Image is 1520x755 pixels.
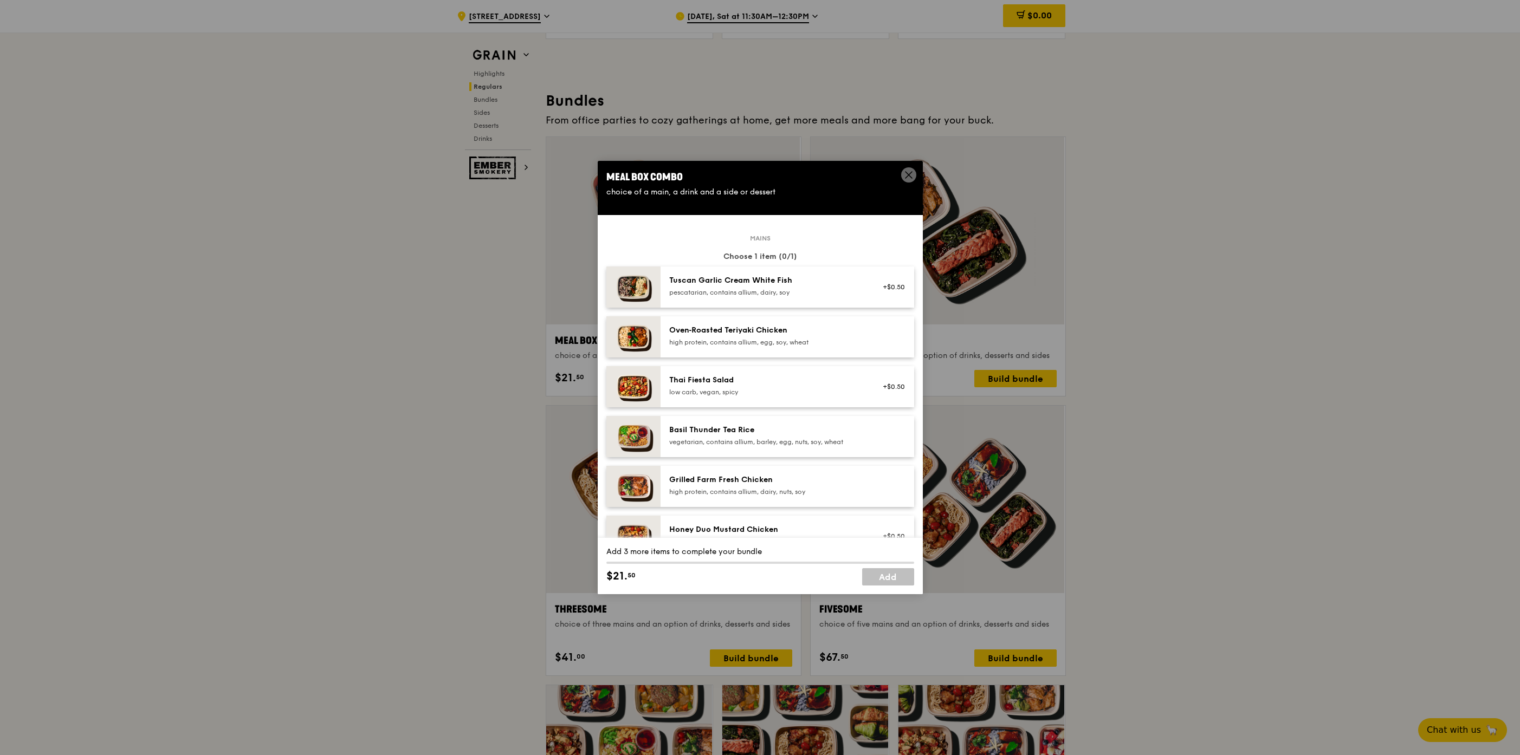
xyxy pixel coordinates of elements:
div: +$0.50 [877,532,905,541]
div: +$0.50 [877,382,905,391]
img: daily_normal_HORZ-Basil-Thunder-Tea-Rice.jpg [606,416,661,457]
div: Thai Fiesta Salad [669,375,864,386]
div: Grilled Farm Fresh Chicken [669,474,864,485]
div: Honey Duo Mustard Chicken [669,524,864,535]
a: Add [862,568,914,585]
div: Meal Box Combo [606,170,914,185]
div: pescatarian, contains allium, dairy, soy [669,288,864,297]
div: high protein, contains allium, soy, wheat [669,537,864,546]
span: $21. [606,568,628,584]
img: daily_normal_Oven-Roasted_Teriyaki_Chicken__Horizontal_.jpg [606,316,661,357]
div: Add 3 more items to complete your bundle [606,546,914,557]
img: daily_normal_Tuscan_Garlic_Cream_White_Fish__Horizontal_.jpg [606,266,661,308]
div: high protein, contains allium, dairy, nuts, soy [669,487,864,496]
div: high protein, contains allium, egg, soy, wheat [669,338,864,347]
div: low carb, vegan, spicy [669,388,864,396]
div: Tuscan Garlic Cream White Fish [669,275,864,286]
div: vegetarian, contains allium, barley, egg, nuts, soy, wheat [669,438,864,446]
span: Mains [746,234,775,243]
div: Basil Thunder Tea Rice [669,425,864,435]
div: +$0.50 [877,283,905,291]
img: daily_normal_Thai_Fiesta_Salad__Horizontal_.jpg [606,366,661,407]
img: daily_normal_HORZ-Grilled-Farm-Fresh-Chicken.jpg [606,466,661,507]
div: Choose 1 item (0/1) [606,251,914,262]
span: 50 [628,571,636,580]
img: daily_normal_Honey_Duo_Mustard_Chicken__Horizontal_.jpg [606,516,661,557]
div: Oven‑Roasted Teriyaki Chicken [669,325,864,336]
div: choice of a main, a drink and a side or dessert [606,187,914,198]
